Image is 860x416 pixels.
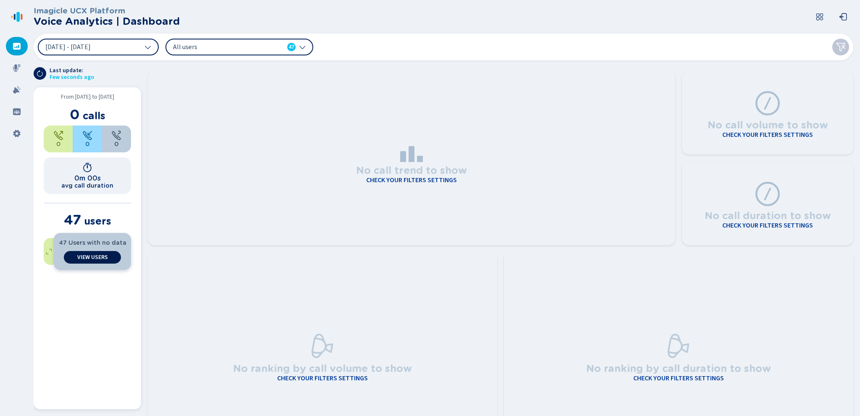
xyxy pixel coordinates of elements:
div: 0 [44,126,73,152]
div: Recordings [6,59,28,77]
h1: 0m 00s [74,174,101,182]
div: Dashboard [6,37,28,55]
div: Groups [6,102,28,121]
div: Settings [6,124,28,143]
span: 0 [85,141,89,147]
span: Last update: [50,67,94,74]
svg: expand [44,246,54,256]
h4: Check your filters settings [277,374,368,382]
h4: Check your filters settings [722,222,813,229]
div: 0 [73,126,102,152]
h3: No call duration to show [705,207,831,222]
div: 100% [54,233,131,270]
span: 47 [288,43,294,51]
span: View Users [77,254,108,261]
svg: timer [82,162,92,173]
span: From [DATE] to [DATE] [61,94,114,104]
svg: funnel-disabled [836,42,846,52]
span: users [84,215,111,227]
span: 0 [70,106,80,123]
svg: telephone-outbound [53,131,63,141]
h2: Voice Analytics | Dashboard [34,16,180,27]
span: [DATE] - [DATE] [45,44,91,50]
svg: telephone-inbound [82,131,92,141]
button: Clear filters [832,39,849,55]
h4: Check your filters settings [366,176,457,184]
svg: unknown-call [111,131,121,141]
h3: No ranking by call volume to show [233,360,412,374]
span: 47 Users with no data [59,239,126,246]
button: [DATE] - [DATE] [38,39,159,55]
h4: Check your filters settings [722,131,813,139]
svg: chevron-down [144,44,151,50]
svg: alarm-filled [13,86,21,94]
span: Few seconds ago [50,74,94,81]
svg: groups-filled [13,107,21,116]
span: 0 [114,141,118,147]
svg: arrow-clockwise [37,70,43,77]
svg: box-arrow-left [839,13,847,21]
span: 0 [56,141,60,147]
svg: mic-fill [13,64,21,72]
h3: Imagicle UCX Platform [34,6,180,16]
h3: No call volume to show [708,117,828,131]
div: 0% [44,238,54,265]
h3: No ranking by call duration to show [586,360,771,374]
div: 0 [102,126,131,152]
h4: Check your filters settings [633,374,724,382]
svg: dashboard-filled [13,42,21,50]
span: All users [173,42,270,52]
span: 47 [64,212,81,228]
h2: avg call duration [61,182,113,189]
span: calls [83,110,105,122]
h3: No call trend to show [356,162,467,176]
svg: chevron-down [299,44,306,50]
div: Alarms [6,81,28,99]
button: View Users [64,251,121,264]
